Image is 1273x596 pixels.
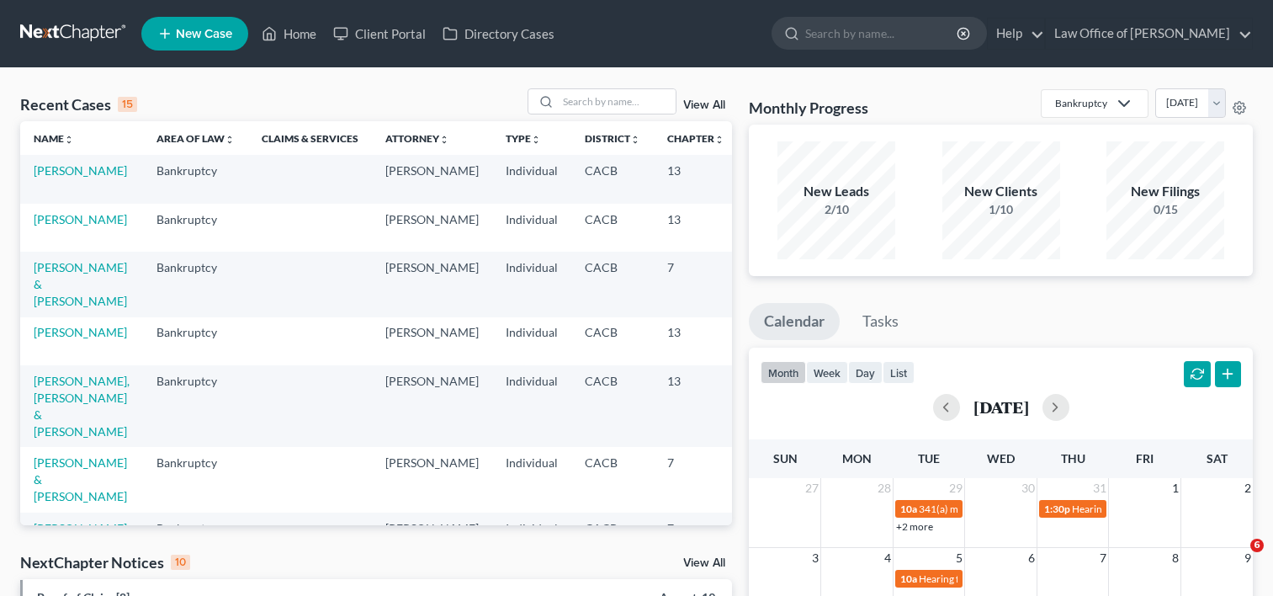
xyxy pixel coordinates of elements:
[506,132,541,145] a: Typeunfold_more
[947,478,964,498] span: 29
[806,361,848,384] button: week
[667,132,724,145] a: Chapterunfold_more
[372,155,492,203] td: [PERSON_NAME]
[372,252,492,317] td: [PERSON_NAME]
[492,155,571,203] td: Individual
[749,303,840,340] a: Calendar
[654,204,738,252] td: 13
[896,520,933,533] a: +2 more
[492,513,571,544] td: Individual
[973,398,1029,416] h2: [DATE]
[571,252,654,317] td: CACB
[385,132,449,145] a: Attorneyunfold_more
[571,365,654,447] td: CACB
[34,325,127,339] a: [PERSON_NAME]
[492,204,571,252] td: Individual
[571,204,654,252] td: CACB
[571,447,654,512] td: CACB
[1072,503,1203,515] span: Hearing for [PERSON_NAME]
[842,451,872,466] span: Mon
[918,451,940,466] span: Tue
[1170,478,1180,498] span: 1
[156,132,235,145] a: Area of Lawunfold_more
[225,135,235,145] i: unfold_more
[654,317,738,365] td: 13
[883,548,893,568] span: 4
[558,89,676,114] input: Search by name...
[1046,19,1252,49] a: Law Office of [PERSON_NAME]
[919,503,1081,515] span: 341(a) meeting for [PERSON_NAME]
[987,451,1015,466] span: Wed
[143,365,248,447] td: Bankruptcy
[439,135,449,145] i: unfold_more
[34,521,127,535] a: [PERSON_NAME]
[654,513,738,544] td: 7
[1020,478,1037,498] span: 30
[654,365,738,447] td: 13
[571,513,654,544] td: CACB
[492,252,571,317] td: Individual
[143,513,248,544] td: Bankruptcy
[900,503,917,515] span: 10a
[571,155,654,203] td: CACB
[372,317,492,365] td: [PERSON_NAME]
[20,94,137,114] div: Recent Cases
[64,135,74,145] i: unfold_more
[434,19,563,49] a: Directory Cases
[1250,539,1264,552] span: 6
[804,478,820,498] span: 27
[805,18,959,49] input: Search by name...
[630,135,640,145] i: unfold_more
[777,182,895,201] div: New Leads
[810,548,820,568] span: 3
[176,28,232,40] span: New Case
[34,260,127,308] a: [PERSON_NAME] & [PERSON_NAME]
[654,447,738,512] td: 7
[372,447,492,512] td: [PERSON_NAME]
[372,365,492,447] td: [PERSON_NAME]
[1106,182,1224,201] div: New Filings
[761,361,806,384] button: month
[34,163,127,178] a: [PERSON_NAME]
[34,132,74,145] a: Nameunfold_more
[34,212,127,226] a: [PERSON_NAME]
[492,447,571,512] td: Individual
[988,19,1044,49] a: Help
[900,572,917,585] span: 10a
[325,19,434,49] a: Client Portal
[777,201,895,218] div: 2/10
[683,557,725,569] a: View All
[372,204,492,252] td: [PERSON_NAME]
[372,513,492,544] td: [PERSON_NAME]
[143,204,248,252] td: Bankruptcy
[118,97,137,112] div: 15
[942,182,1060,201] div: New Clients
[1216,539,1256,579] iframe: Intercom live chat
[143,317,248,365] td: Bankruptcy
[1026,548,1037,568] span: 6
[571,317,654,365] td: CACB
[773,451,798,466] span: Sun
[942,201,1060,218] div: 1/10
[585,132,640,145] a: Districtunfold_more
[919,572,1050,585] span: Hearing for [PERSON_NAME]
[1170,548,1180,568] span: 8
[34,455,127,503] a: [PERSON_NAME] & [PERSON_NAME]
[171,555,190,570] div: 10
[1136,451,1154,466] span: Fri
[34,374,130,439] a: [PERSON_NAME], [PERSON_NAME] & [PERSON_NAME]
[876,478,893,498] span: 28
[683,99,725,111] a: View All
[143,155,248,203] td: Bankruptcy
[1207,451,1228,466] span: Sat
[714,135,724,145] i: unfold_more
[1061,451,1085,466] span: Thu
[1091,478,1108,498] span: 31
[253,19,325,49] a: Home
[654,252,738,317] td: 7
[492,317,571,365] td: Individual
[1098,548,1108,568] span: 7
[20,552,190,572] div: NextChapter Notices
[954,548,964,568] span: 5
[143,447,248,512] td: Bankruptcy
